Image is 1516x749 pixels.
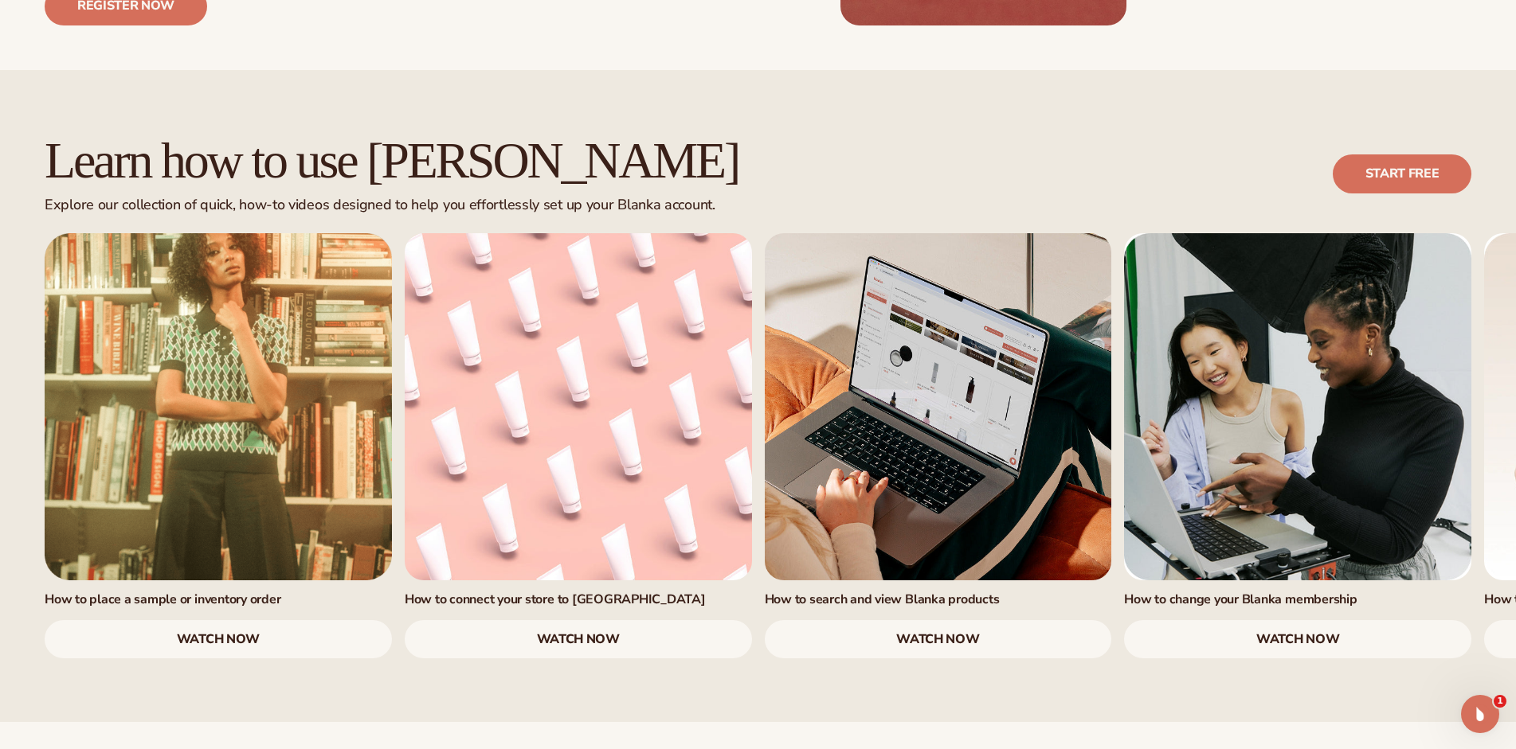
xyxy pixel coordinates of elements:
a: watch now [45,620,392,658]
div: 1 / 7 [45,233,392,659]
div: 2 / 7 [405,233,752,659]
h3: How to place a sample or inventory order [45,591,392,608]
h3: How to search and view Blanka products [765,591,1112,608]
h2: Learn how to use [PERSON_NAME] [45,134,738,187]
h3: How to change your Blanka membership [1124,591,1471,608]
iframe: Intercom live chat [1461,695,1499,733]
div: 4 / 7 [1124,233,1471,659]
h3: How to connect your store to [GEOGRAPHIC_DATA] [405,591,752,608]
a: watch now [405,620,752,658]
a: Start free [1333,154,1471,193]
span: 1 [1494,695,1506,708]
a: watch now [765,620,1112,658]
a: watch now [1124,620,1471,658]
div: Explore our collection of quick, how-to videos designed to help you effortlessly set up your Blan... [45,197,738,214]
div: 3 / 7 [765,233,1112,659]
